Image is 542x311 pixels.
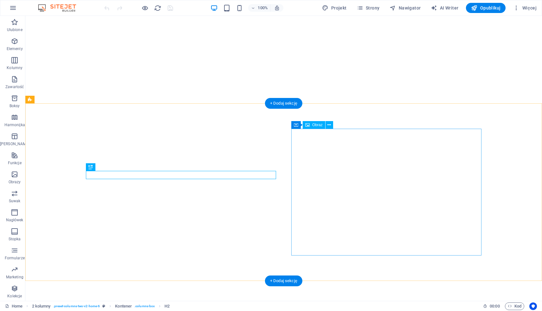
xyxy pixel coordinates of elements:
[319,3,349,13] div: Projekt (Ctrl+Alt+Y)
[154,4,161,12] i: Przeładuj stronę
[5,302,23,310] a: Kliknij, aby anulować zaznaczenie. Kliknij dwukrotnie, aby otworzyć Strony
[248,4,271,12] button: 100%
[529,302,537,310] button: Usercentrics
[508,302,521,310] span: Kod
[274,5,280,11] i: Po zmianie rozmiaru automatycznie dostosowuje poziom powiększenia do wybranego urządzenia.
[319,3,349,13] button: Projekt
[32,302,170,310] nav: breadcrumb
[483,302,500,310] h6: Czas sesji
[5,84,24,89] p: Zawartość
[428,3,461,13] button: AI Writer
[53,302,100,310] span: . preset-columns-two-v2-home-6
[154,4,161,12] button: reload
[165,302,170,310] span: Kliknij, aby zaznaczyć. Kliknij dwukrotnie, aby edytować
[505,302,524,310] button: Kod
[312,123,323,127] span: Obraz
[387,3,423,13] button: Nawigator
[7,65,23,70] p: Kolumny
[513,5,537,11] span: Więcej
[9,236,21,242] p: Stopka
[6,275,23,280] p: Marketing
[431,5,458,11] span: AI Writer
[134,302,155,310] span: . columns-box
[36,4,84,12] img: Editor Logo
[9,179,21,185] p: Obrazy
[390,5,421,11] span: Nawigator
[258,4,268,12] h6: 100%
[8,160,22,165] p: Funkcje
[10,103,20,108] p: Boksy
[357,5,380,11] span: Strony
[466,3,506,13] button: Opublikuj
[322,5,346,11] span: Projekt
[6,217,23,223] p: Nagłówek
[141,4,149,12] button: Kliknij tutaj, aby wyjść z trybu podglądu i kontynuować edycję
[7,294,22,299] p: Kolekcje
[7,46,23,51] p: Elementy
[471,5,500,11] span: Opublikuj
[354,3,382,13] button: Strony
[490,302,500,310] span: 00 00
[115,302,132,310] span: Kliknij, aby zaznaczyć. Kliknij dwukrotnie, aby edytować
[511,3,539,13] button: Więcej
[5,256,25,261] p: Formularze
[7,27,23,32] p: Ulubione
[9,198,21,204] p: Suwak
[102,304,105,308] i: Ten element jest konfigurowalnym ustawieniem wstępnym
[265,98,302,109] div: + Dodaj sekcję
[32,302,51,310] span: Kliknij, aby zaznaczyć. Kliknij dwukrotnie, aby edytować
[4,122,25,127] p: Harmonijka
[265,275,302,286] div: + Dodaj sekcję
